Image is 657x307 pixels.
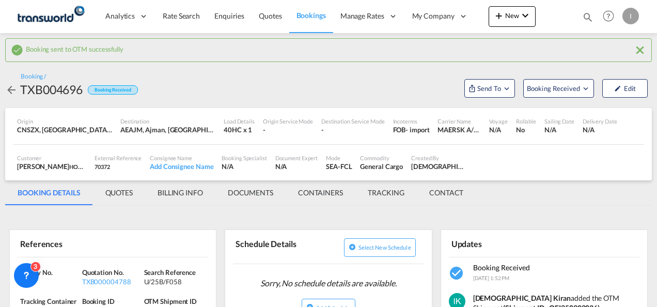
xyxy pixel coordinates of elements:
[20,81,83,98] div: TXB004696
[360,154,403,162] div: Commodity
[286,180,355,205] md-tab-item: CONTAINERS
[18,234,111,252] div: References
[214,11,244,20] span: Enquiries
[17,162,86,171] div: [PERSON_NAME]
[349,243,356,251] md-icon: icon-plus-circle
[393,125,406,134] div: FOB
[82,297,115,305] span: Booking ID
[5,180,93,205] md-tab-item: BOOKING DETAILS
[120,125,215,134] div: AEAJM, Ajman, United Arab Emirates, Middle East, Middle East
[233,234,326,259] div: Schedule Details
[69,162,138,171] span: HOMES R US TRADING LLC
[437,117,481,125] div: Carrier Name
[5,180,476,205] md-pagination-wrapper: Use the left and right arrow keys to navigate between tabs
[600,7,622,26] div: Help
[405,125,429,134] div: - import
[523,79,594,98] button: Open demo menu
[11,44,23,56] md-icon: icon-checkbox-marked-circle
[321,117,385,125] div: Destination Service Mode
[583,125,617,134] div: N/A
[144,277,204,286] div: U/25B/F058
[263,117,313,125] div: Origin Service Mode
[150,154,213,162] div: Consignee Name
[411,154,465,162] div: Created By
[473,275,510,281] span: [DATE] 1:52 PM
[20,268,53,277] span: Inquiry No.
[5,81,20,98] div: icon-arrow-left
[489,125,507,134] div: N/A
[120,117,215,125] div: Destination
[516,125,536,134] div: No
[20,277,80,286] div: N/A
[527,83,581,94] span: Booking Received
[582,11,593,23] md-icon: icon-magnify
[355,180,417,205] md-tab-item: TRACKING
[473,294,571,302] strong: [DEMOGRAPHIC_DATA] Kiran
[95,154,142,162] div: External Reference
[256,273,401,293] span: Sorry, No schedule details are available.
[296,11,326,20] span: Bookings
[360,162,403,171] div: General Cargo
[634,44,646,56] md-icon: icon-close
[326,154,352,162] div: Mode
[224,125,255,134] div: 40HC x 1
[544,125,574,134] div: N/A
[222,162,267,171] div: N/A
[163,11,200,20] span: Rate Search
[275,162,318,171] div: N/A
[358,244,411,251] span: Select new schedule
[259,11,281,20] span: Quotes
[5,84,18,96] md-icon: icon-arrow-left
[95,163,110,170] span: 70372
[516,117,536,125] div: Rollable
[412,11,455,21] span: My Company
[493,9,505,22] md-icon: icon-plus 400-fg
[411,162,465,171] div: Irishi Kiran
[326,162,352,171] div: SEA-FCL
[144,268,196,277] span: Search Reference
[464,79,515,98] button: Open demo menu
[88,85,137,95] div: Booking Received
[20,297,76,305] span: Tracking Container
[17,117,112,125] div: Origin
[17,125,112,134] div: CNSZX, Shenzhen, China, Greater China & Far East Asia, Asia Pacific
[449,265,465,282] md-icon: icon-checkbox-marked-circle
[21,72,46,81] div: Booking /
[275,154,318,162] div: Document Expert
[493,11,531,20] span: New
[622,8,639,24] div: I
[26,42,123,53] span: Booking sent to OTM successfully
[145,180,215,205] md-tab-item: BILLING INFO
[449,234,542,252] div: Updates
[544,117,574,125] div: Sailing Date
[215,180,286,205] md-tab-item: DOCUMENTS
[417,180,476,205] md-tab-item: CONTACT
[340,11,384,21] span: Manage Rates
[82,268,124,277] span: Quotation No.
[600,7,617,25] span: Help
[150,162,213,171] div: Add Consignee Name
[582,11,593,27] div: icon-magnify
[93,180,145,205] md-tab-item: QUOTES
[583,117,617,125] div: Delivery Date
[105,11,135,21] span: Analytics
[321,125,385,134] div: -
[393,117,430,125] div: Incoterms
[15,5,85,28] img: f753ae806dec11f0841701cdfdf085c0.png
[602,79,648,98] button: icon-pencilEdit
[473,263,530,272] span: Booking Received
[476,83,502,94] span: Send To
[222,154,267,162] div: Booking Specialist
[82,277,142,286] div: TXB000004788
[489,117,507,125] div: Voyage
[344,238,416,257] button: icon-plus-circleSelect new schedule
[489,6,536,27] button: icon-plus 400-fgNewicon-chevron-down
[144,297,197,305] span: OTM Shipment ID
[224,117,255,125] div: Load Details
[519,9,531,22] md-icon: icon-chevron-down
[263,125,313,134] div: -
[17,154,86,162] div: Customer
[437,125,481,134] div: MAERSK A/S / TDWC-DUBAI
[614,85,621,92] md-icon: icon-pencil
